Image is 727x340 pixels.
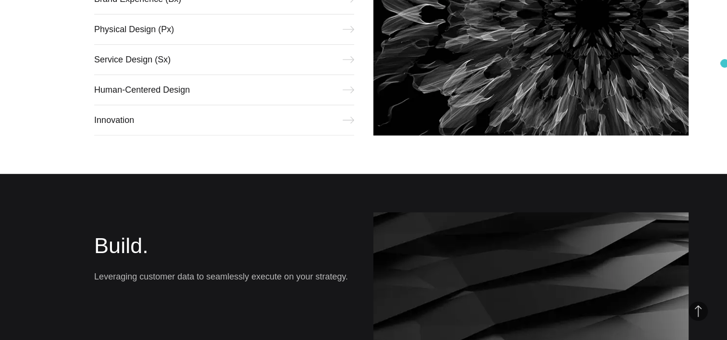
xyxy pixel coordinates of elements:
a: Physical Design (Px) [94,14,354,45]
button: Back to Top [689,302,708,321]
a: Innovation [94,105,354,135]
h2: Build. [94,231,354,260]
a: Service Design (Sx) [94,44,354,75]
a: Human-Centered Design [94,74,354,105]
p: Leveraging customer data to seamlessly execute on your strategy. [94,270,354,283]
